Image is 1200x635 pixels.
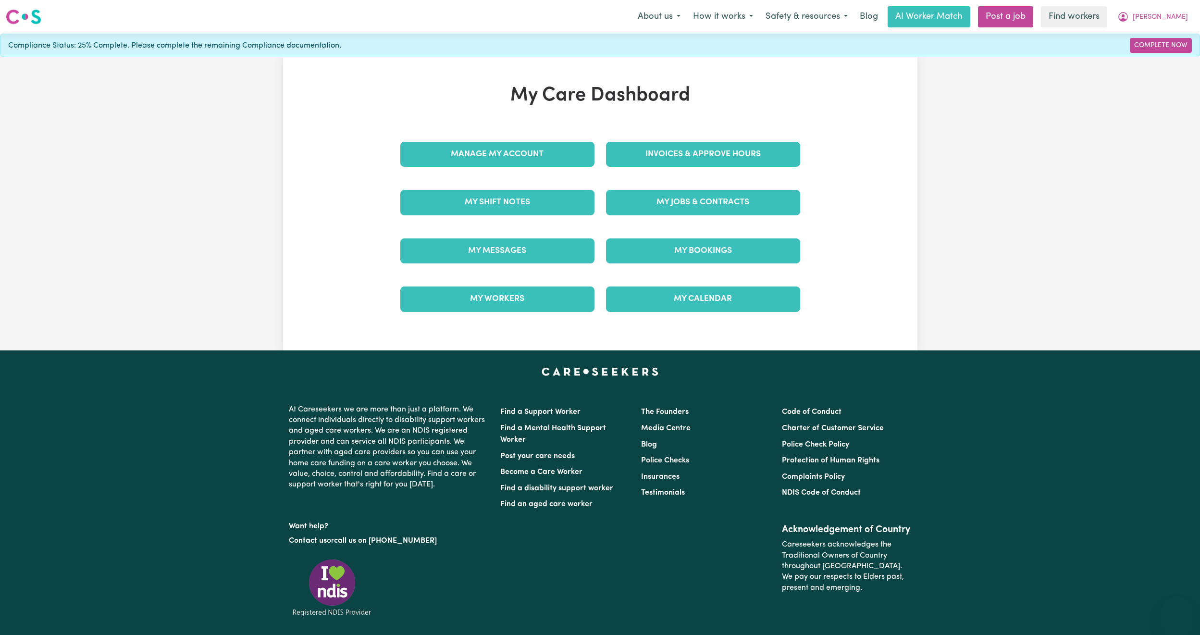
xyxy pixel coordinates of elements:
[500,408,581,416] a: Find a Support Worker
[400,142,594,167] a: Manage My Account
[400,286,594,311] a: My Workers
[500,468,582,476] a: Become a Care Worker
[289,537,327,545] a: Contact us
[334,537,437,545] a: call us on [PHONE_NUMBER]
[782,489,861,497] a: NDIS Code of Conduct
[500,452,575,460] a: Post your care needs
[641,489,685,497] a: Testimonials
[500,500,593,508] a: Find an aged care worker
[1041,6,1107,27] a: Find workers
[606,142,800,167] a: Invoices & Approve Hours
[6,6,41,28] a: Careseekers logo
[854,6,884,27] a: Blog
[500,485,613,492] a: Find a disability support worker
[782,424,884,432] a: Charter of Customer Service
[782,535,911,597] p: Careseekers acknowledges the Traditional Owners of Country throughout [GEOGRAPHIC_DATA]. We pay o...
[1133,12,1188,23] span: [PERSON_NAME]
[978,6,1033,27] a: Post a job
[289,558,375,618] img: Registered NDIS provider
[1111,7,1194,27] button: My Account
[289,517,489,532] p: Want help?
[641,424,691,432] a: Media Centre
[6,8,41,25] img: Careseekers logo
[500,424,606,444] a: Find a Mental Health Support Worker
[606,286,800,311] a: My Calendar
[631,7,687,27] button: About us
[641,473,680,481] a: Insurances
[782,524,911,535] h2: Acknowledgement of Country
[395,84,806,107] h1: My Care Dashboard
[400,238,594,263] a: My Messages
[782,457,879,464] a: Protection of Human Rights
[1130,38,1192,53] a: Complete Now
[782,408,841,416] a: Code of Conduct
[641,441,657,448] a: Blog
[400,190,594,215] a: My Shift Notes
[1162,597,1192,627] iframe: Button to launch messaging window, conversation in progress
[782,473,845,481] a: Complaints Policy
[289,532,489,550] p: or
[687,7,759,27] button: How it works
[641,457,689,464] a: Police Checks
[641,408,689,416] a: The Founders
[542,368,658,375] a: Careseekers home page
[782,441,849,448] a: Police Check Policy
[888,6,970,27] a: AI Worker Match
[8,40,341,51] span: Compliance Status: 25% Complete. Please complete the remaining Compliance documentation.
[289,400,489,494] p: At Careseekers we are more than just a platform. We connect individuals directly to disability su...
[606,190,800,215] a: My Jobs & Contracts
[759,7,854,27] button: Safety & resources
[606,238,800,263] a: My Bookings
